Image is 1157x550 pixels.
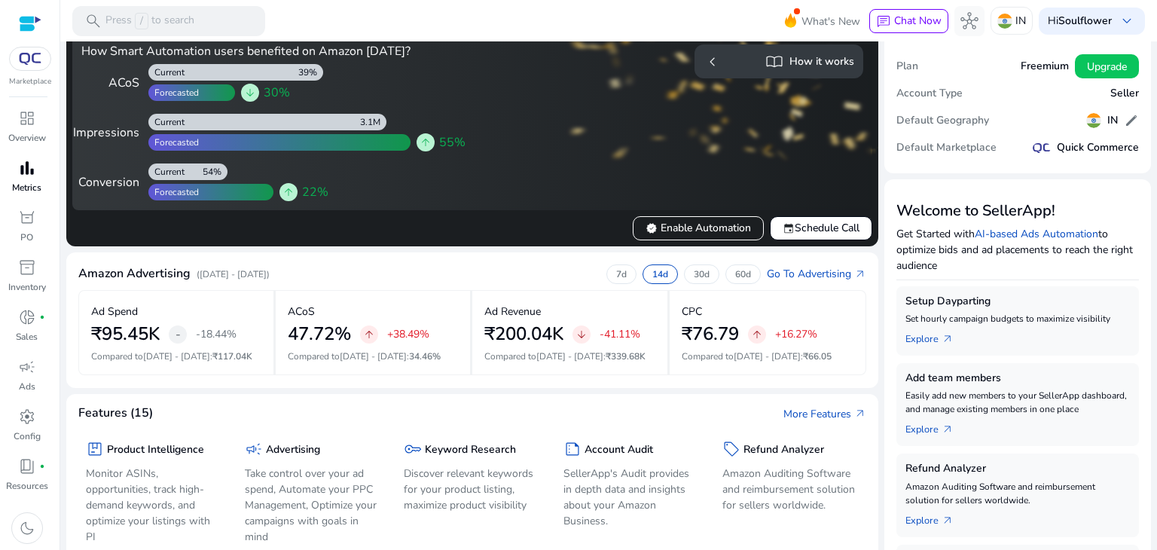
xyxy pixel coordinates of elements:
[735,268,751,280] p: 60d
[86,440,104,458] span: package
[975,227,1098,241] a: AI-based Ads Automation
[148,186,199,198] div: Forecasted
[18,308,36,326] span: donut_small
[302,183,328,201] span: 22%
[585,444,653,457] h5: Account Audit
[876,14,891,29] span: chat
[39,463,45,469] span: fiber_manual_record
[425,444,516,457] h5: Keyword Research
[81,173,139,191] div: Conversion
[997,14,1012,29] img: in.svg
[905,507,966,528] a: Explorearrow_outward
[6,479,48,493] p: Resources
[17,53,44,65] img: QC-logo.svg
[81,74,139,92] div: ACoS
[905,325,966,347] a: Explorearrow_outward
[682,350,854,363] p: Compared to :
[19,380,35,393] p: Ads
[767,266,866,282] a: Go To Advertisingarrow_outward
[905,312,1130,325] p: Set hourly campaign budgets to maximize visibility
[942,333,954,345] span: arrow_outward
[86,466,222,545] p: Monitor ASINs, opportunities, track high-demand keywords, and optimize your listings with PI
[107,444,204,457] h5: Product Intelligence
[896,87,963,100] h5: Account Type
[84,12,102,30] span: search
[1048,16,1112,26] p: Hi
[646,222,658,234] span: verified
[8,131,46,145] p: Overview
[905,416,966,437] a: Explorearrow_outward
[954,6,985,36] button: hub
[1087,59,1127,75] span: Upgrade
[404,440,422,458] span: key
[896,202,1139,220] h3: Welcome to SellerApp!
[722,440,740,458] span: sell
[14,429,41,443] p: Config
[575,328,588,341] span: arrow_downward
[1033,143,1051,153] img: QC-logo.svg
[39,314,45,320] span: fiber_manual_record
[484,323,563,345] h2: ₹200.04K
[20,231,33,244] p: PO
[905,480,1130,507] p: Amazon Auditing Software and reimbursement solution for sellers worldwide.
[854,408,866,420] span: arrow_outward
[942,423,954,435] span: arrow_outward
[563,440,582,458] span: summarize
[18,408,36,426] span: settings
[606,350,646,362] span: ₹339.68K
[91,350,261,363] p: Compared to :
[244,87,256,99] span: arrow_downward
[646,220,751,236] span: Enable Automation
[694,268,710,280] p: 30d
[91,304,138,319] p: Ad Spend
[245,440,263,458] span: campaign
[288,323,351,345] h2: 47.72%
[135,13,148,29] span: /
[743,444,824,457] h5: Refund Analyzer
[536,350,603,362] span: [DATE] - [DATE]
[770,216,872,240] button: eventSchedule Call
[682,304,702,319] p: CPC
[245,466,381,545] p: Take control over your ad spend, Automate your PPC Management, Optimize your campaigns with goals...
[905,372,1130,385] h5: Add team members
[751,328,763,341] span: arrow_upward
[1107,115,1118,127] h5: IN
[18,109,36,127] span: dashboard
[387,326,429,342] p: +38.49%
[148,87,199,99] div: Forecasted
[409,350,441,362] span: 34.46%
[18,258,36,277] span: inventory_2
[105,13,194,29] p: Press to search
[148,66,185,78] div: Current
[942,515,954,527] span: arrow_outward
[148,116,185,128] div: Current
[203,166,227,178] div: 54%
[652,268,668,280] p: 14d
[288,350,459,363] p: Compared to :
[896,142,997,154] h5: Default Marketplace
[960,12,978,30] span: hub
[1086,113,1101,128] img: in.svg
[563,466,700,529] p: SellerApp's Audit provides in depth data and insights about your Amazon Business.
[91,323,160,345] h2: ₹95.45K
[196,326,237,342] p: -18.44%
[420,136,432,148] span: arrow_upward
[78,406,153,420] h4: Features (15)
[1075,54,1139,78] button: Upgrade
[801,8,860,35] span: What's New
[734,350,801,362] span: [DATE] - [DATE]
[176,325,181,344] span: -
[264,84,290,102] span: 30%
[896,226,1139,273] p: Get Started with to optimize bids and ad placements to reach the right audience
[363,328,375,341] span: arrow_upward
[18,159,36,177] span: bar_chart
[9,76,51,87] p: Marketplace
[765,53,783,71] span: import_contacts
[803,350,832,362] span: ₹66.05
[340,350,407,362] span: [DATE] - [DATE]
[775,326,817,342] p: +16.27%
[18,457,36,475] span: book_4
[1110,87,1139,100] h5: Seller
[18,209,36,227] span: orders
[266,444,320,457] h5: Advertising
